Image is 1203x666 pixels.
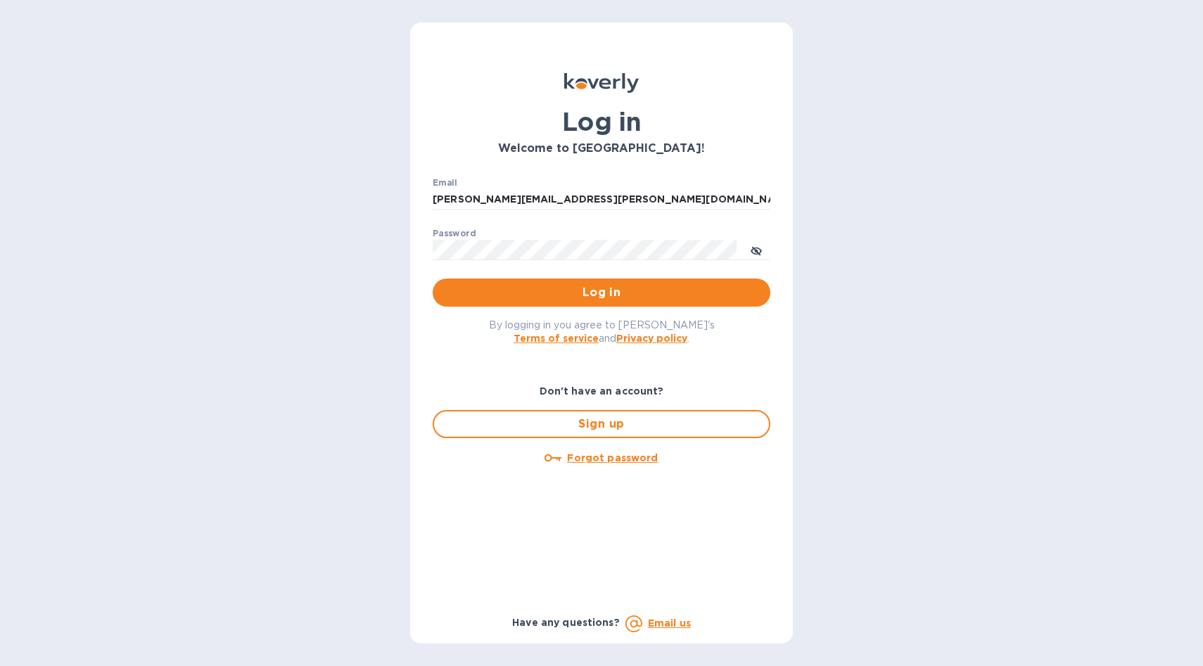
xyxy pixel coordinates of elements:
label: Email [433,179,457,187]
label: Password [433,229,476,238]
img: Koverly [564,73,639,93]
b: Don't have an account? [540,385,664,397]
input: Enter email address [433,189,770,210]
a: Privacy policy [616,333,687,344]
a: Terms of service [514,333,599,344]
button: toggle password visibility [742,236,770,264]
span: By logging in you agree to [PERSON_NAME]'s and . [489,319,715,344]
span: Sign up [445,416,758,433]
span: Log in [444,284,759,301]
a: Email us [648,617,691,629]
button: Log in [433,278,770,307]
b: Have any questions? [512,617,620,628]
h1: Log in [433,107,770,136]
button: Sign up [433,410,770,438]
h3: Welcome to [GEOGRAPHIC_DATA]! [433,142,770,155]
u: Forgot password [567,452,658,463]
